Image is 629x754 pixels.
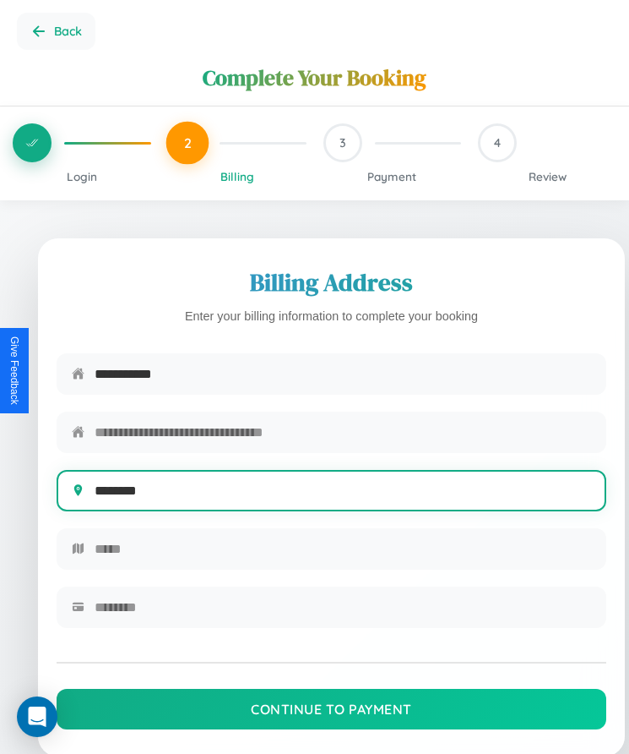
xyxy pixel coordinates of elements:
h2: Billing Address [57,265,606,299]
button: Continue to Payment [57,689,606,729]
div: Give Feedback [8,336,20,405]
span: 2 [183,134,191,151]
span: 4 [494,135,501,150]
p: Enter your billing information to complete your booking [57,306,606,328]
span: Billing [220,169,254,183]
h1: Complete Your Booking [203,63,426,93]
button: Go back [17,13,95,50]
div: Open Intercom Messenger [17,697,57,737]
span: Review [529,169,567,183]
span: Payment [367,169,416,183]
span: 3 [339,135,346,150]
span: Login [67,169,97,183]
